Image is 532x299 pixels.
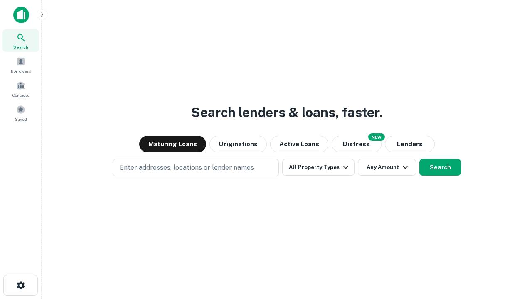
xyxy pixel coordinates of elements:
[419,159,461,176] button: Search
[12,92,29,98] span: Contacts
[13,7,29,23] img: capitalize-icon.png
[139,136,206,152] button: Maturing Loans
[2,54,39,76] a: Borrowers
[368,133,385,141] div: NEW
[270,136,328,152] button: Active Loans
[11,68,31,74] span: Borrowers
[209,136,267,152] button: Originations
[490,233,532,272] iframe: Chat Widget
[15,116,27,123] span: Saved
[13,44,28,50] span: Search
[385,136,435,152] button: Lenders
[120,163,254,173] p: Enter addresses, locations or lender names
[282,159,355,176] button: All Property Types
[2,29,39,52] a: Search
[2,102,39,124] a: Saved
[332,136,382,152] button: Search distressed loans with lien and other non-mortgage details.
[113,159,279,176] button: Enter addresses, locations or lender names
[358,159,416,176] button: Any Amount
[2,78,39,100] a: Contacts
[191,103,382,123] h3: Search lenders & loans, faster.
